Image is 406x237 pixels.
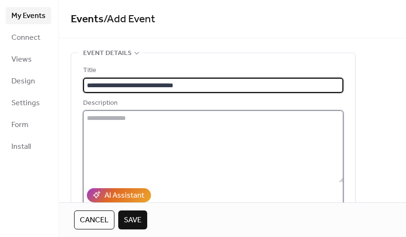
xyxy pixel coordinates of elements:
a: Connect [6,29,51,46]
span: Form [11,119,28,131]
div: Title [83,65,341,76]
a: Events [71,9,104,30]
span: Views [11,54,32,65]
span: Design [11,76,35,87]
button: AI Assistant [87,188,151,202]
span: Event details [83,48,132,59]
span: Settings [11,98,40,109]
a: Views [6,51,51,68]
span: Connect [11,32,40,44]
span: Cancel [80,215,109,226]
a: Form [6,116,51,133]
div: AI Assistant [104,190,144,201]
a: My Events [6,7,51,24]
a: Design [6,73,51,90]
a: Install [6,138,51,155]
span: My Events [11,10,46,22]
a: Settings [6,94,51,111]
button: Save [118,210,147,229]
span: Save [124,215,142,226]
div: Description [83,98,341,109]
span: Install [11,141,31,153]
span: / Add Event [104,9,155,30]
button: Cancel [74,210,114,229]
